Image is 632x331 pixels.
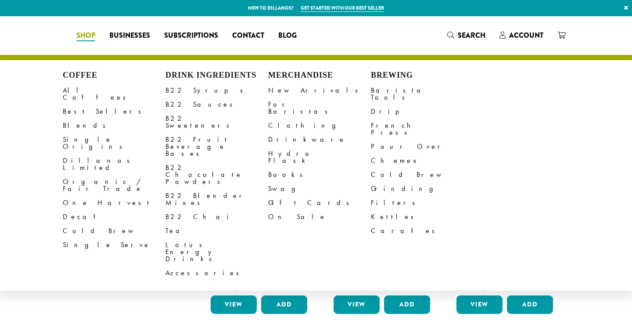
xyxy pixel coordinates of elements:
[63,196,165,210] a: One Harvest
[165,210,268,224] a: B22 Chai
[165,97,268,112] a: B22 Sauces
[165,189,268,210] a: B22 Blender Mixes
[211,295,257,314] a: View
[165,224,268,238] a: Tea
[440,28,492,43] a: Search
[63,71,165,80] h4: Coffee
[371,210,474,224] a: Kettles
[268,196,371,210] a: Gift Cards
[371,168,474,182] a: Cold Brew
[268,119,371,133] a: Clothing
[371,154,474,168] a: Chemex
[164,30,218,41] span: Subscriptions
[268,71,371,80] h4: Merchandise
[63,104,165,119] a: Best Sellers
[165,83,268,97] a: B22 Syrups
[63,238,165,252] a: Single Serve
[371,104,474,119] a: Drip
[165,112,268,133] a: B22 Sweeteners
[334,295,380,314] a: View
[76,30,95,41] span: Shop
[268,133,371,147] a: Drinkware
[63,175,165,196] a: Organic / Fair Trade
[165,161,268,189] a: B22 Chocolate Powders
[454,153,555,292] a: Bodum Handheld Milk Frother $10.00
[69,29,102,43] a: Shop
[165,71,268,80] h4: Drink Ingredients
[261,295,307,314] button: Add
[371,71,474,80] h4: Brewing
[371,196,474,210] a: Filters
[371,224,474,238] a: Carafes
[109,30,150,41] span: Businesses
[301,4,384,12] a: Get started with our best seller
[268,83,371,97] a: New Arrivals
[507,295,553,314] button: Add
[268,182,371,196] a: Swag
[278,30,297,41] span: Blog
[63,154,165,175] a: Dillanos Limited
[63,210,165,224] a: Decaf
[456,295,503,314] a: View
[63,224,165,238] a: Cold Brew
[371,119,474,140] a: French Press
[371,83,474,104] a: Barista Tools
[232,30,264,41] span: Contact
[371,140,474,154] a: Pour Over
[509,30,543,40] span: Account
[208,153,309,292] a: Bodum Electric Milk Frother $30.00
[268,210,371,224] a: On Sale
[63,133,165,154] a: Single Origins
[458,30,485,40] span: Search
[165,238,268,266] a: Lotus Energy Drinks
[63,119,165,133] a: Blends
[371,182,474,196] a: Grinding
[384,295,430,314] button: Add
[165,133,268,161] a: B22 Fruit Beverage Bases
[63,83,165,104] a: All Coffees
[268,97,371,119] a: For Baristas
[268,168,371,182] a: Books
[331,153,432,292] a: Bodum Electric Water Kettle $25.00
[165,266,268,280] a: Accessories
[268,147,371,168] a: Hydro Flask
